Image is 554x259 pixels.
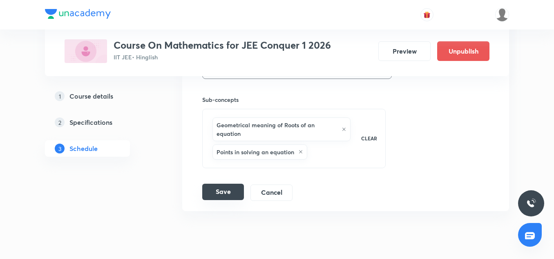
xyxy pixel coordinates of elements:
[45,9,111,21] a: Company Logo
[45,9,111,19] img: Company Logo
[114,39,331,51] h3: Course On Mathematics for JEE Conquer 1 2026
[526,198,536,208] img: ttu
[202,95,386,104] h6: Sub-concepts
[250,185,293,201] button: Cancel
[423,11,431,18] img: avatar
[55,117,65,127] p: 2
[217,148,294,156] h6: Points in solving an equation
[45,88,156,104] a: 1Course details
[437,41,489,61] button: Unpublish
[378,41,431,61] button: Preview
[202,184,244,200] button: Save
[361,135,377,142] p: CLEAR
[55,91,65,101] p: 1
[495,8,509,22] img: Arpit Srivastava
[65,39,107,63] img: 94FACE17-FA0C-4978-A350-3B7A2E34EEB6_plus.png
[69,117,112,127] h5: Specifications
[217,121,337,138] h6: Geometrical meaning of Roots of an equation
[55,144,65,153] p: 3
[69,91,113,101] h5: Course details
[45,114,156,131] a: 2Specifications
[420,8,433,21] button: avatar
[69,144,98,153] h5: Schedule
[114,53,331,61] p: IIT JEE • Hinglish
